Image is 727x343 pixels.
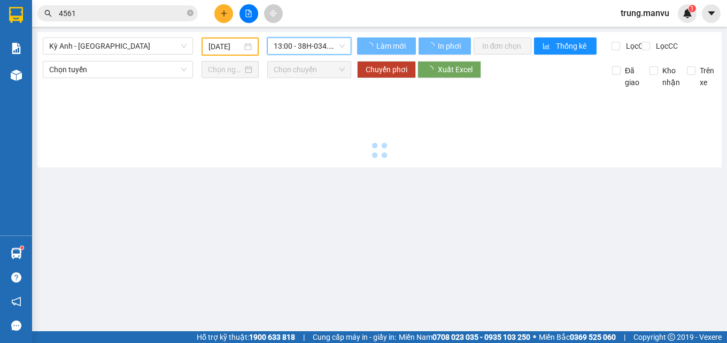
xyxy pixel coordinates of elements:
span: Chọn tuyến [49,62,187,78]
button: bar-chartThống kê [534,37,597,55]
span: search [44,10,52,17]
span: Thống kê [556,40,588,52]
span: Đã giao [621,65,644,88]
span: Kỳ Anh - Hà Nội [49,38,187,54]
img: icon-new-feature [683,9,692,18]
button: plus [214,4,233,23]
span: In phơi [438,40,462,52]
button: caret-down [702,4,721,23]
button: Xuất Excel [417,61,481,78]
span: copyright [668,333,675,341]
input: Chọn ngày [208,64,243,75]
span: file-add [245,10,252,17]
img: warehouse-icon [11,248,22,259]
span: aim [269,10,277,17]
strong: 0369 525 060 [570,333,616,341]
sup: 1 [689,5,696,12]
span: | [624,331,625,343]
span: Trên xe [695,65,718,88]
input: 12/10/2025 [208,41,243,52]
button: Làm mới [357,37,416,55]
button: In đơn chọn [474,37,532,55]
span: Kho nhận [658,65,684,88]
span: trung.manvu [612,6,678,20]
span: caret-down [707,9,716,18]
span: Cung cấp máy in - giấy in: [313,331,396,343]
span: Lọc CR [622,40,649,52]
span: Lọc CC [652,40,679,52]
span: Xuất Excel [438,64,473,75]
span: Miền Nam [399,331,530,343]
strong: 1900 633 818 [249,333,295,341]
span: question-circle [11,272,21,283]
span: close-circle [187,10,194,16]
span: loading [426,66,438,73]
span: close-circle [187,9,194,19]
button: Chuyển phơi [357,61,416,78]
span: notification [11,296,21,307]
sup: 1 [20,246,24,249]
span: loading [427,42,436,50]
span: Làm mới [376,40,407,52]
input: Tìm tên, số ĐT hoặc mã đơn [59,7,185,19]
button: file-add [239,4,258,23]
img: logo-vxr [9,7,23,23]
img: solution-icon [11,43,22,54]
span: ⚪️ [533,335,536,339]
span: | [303,331,305,343]
span: 1 [690,5,694,12]
span: plus [220,10,228,17]
span: Hỗ trợ kỹ thuật: [197,331,295,343]
button: aim [264,4,283,23]
img: warehouse-icon [11,70,22,81]
span: Chọn chuyến [274,62,345,78]
span: Miền Bắc [539,331,616,343]
span: loading [366,42,375,50]
span: message [11,321,21,331]
span: bar-chart [543,42,552,51]
strong: 0708 023 035 - 0935 103 250 [432,333,530,341]
span: 13:00 - 38H-034.46 [274,38,345,54]
button: In phơi [419,37,471,55]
